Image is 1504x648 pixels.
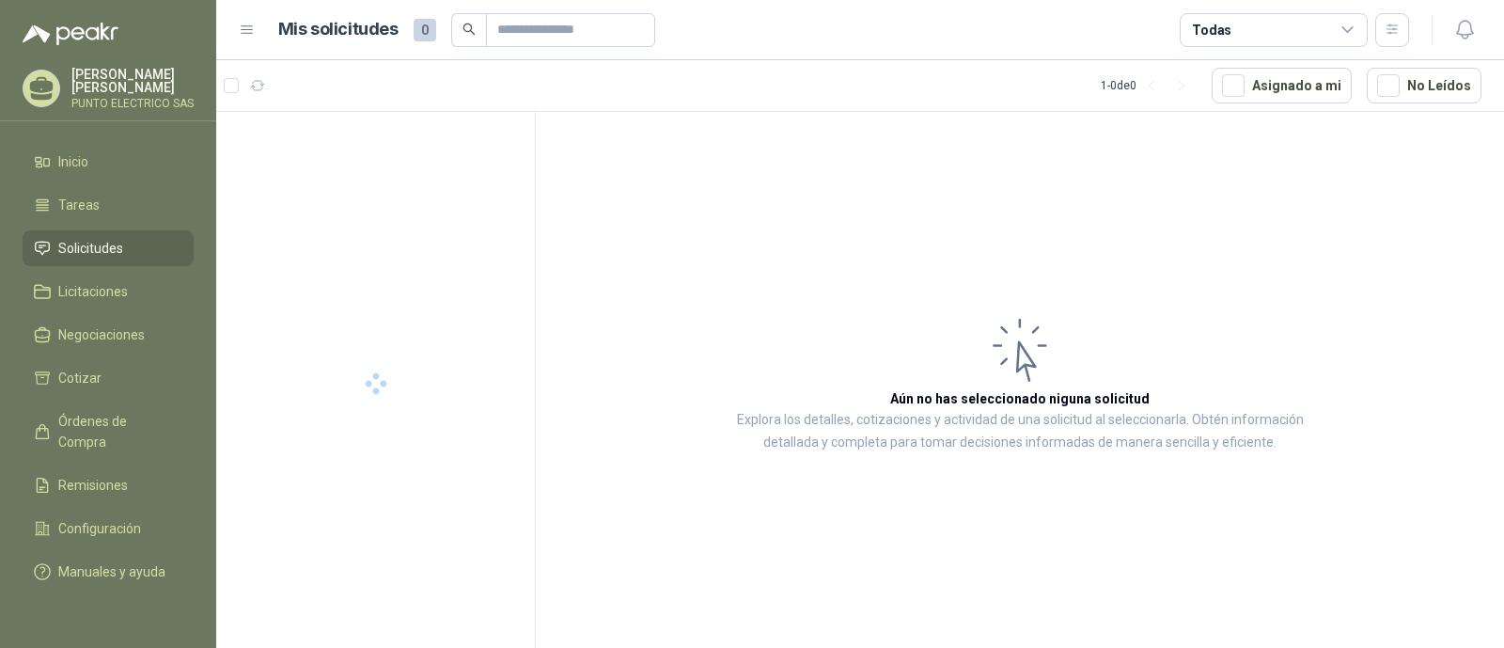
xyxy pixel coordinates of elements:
[58,151,88,172] span: Inicio
[23,467,194,503] a: Remisiones
[58,281,128,302] span: Licitaciones
[58,238,123,259] span: Solicitudes
[58,411,176,452] span: Órdenes de Compra
[23,144,194,180] a: Inicio
[23,230,194,266] a: Solicitudes
[1101,71,1197,101] div: 1 - 0 de 0
[1192,20,1231,40] div: Todas
[58,518,141,539] span: Configuración
[278,16,399,43] h1: Mis solicitudes
[23,23,118,45] img: Logo peakr
[58,324,145,345] span: Negociaciones
[23,317,194,353] a: Negociaciones
[23,511,194,546] a: Configuración
[724,409,1316,454] p: Explora los detalles, cotizaciones y actividad de una solicitud al seleccionarla. Obtén informaci...
[23,274,194,309] a: Licitaciones
[58,561,165,582] span: Manuales y ayuda
[58,368,102,388] span: Cotizar
[71,98,194,109] p: PUNTO ELECTRICO SAS
[1367,68,1481,103] button: No Leídos
[23,187,194,223] a: Tareas
[890,388,1150,409] h3: Aún no has seleccionado niguna solicitud
[23,554,194,590] a: Manuales y ayuda
[1212,68,1352,103] button: Asignado a mi
[71,68,194,94] p: [PERSON_NAME] [PERSON_NAME]
[462,23,476,36] span: search
[58,195,100,215] span: Tareas
[23,403,194,460] a: Órdenes de Compra
[23,360,194,396] a: Cotizar
[414,19,436,41] span: 0
[58,475,128,496] span: Remisiones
